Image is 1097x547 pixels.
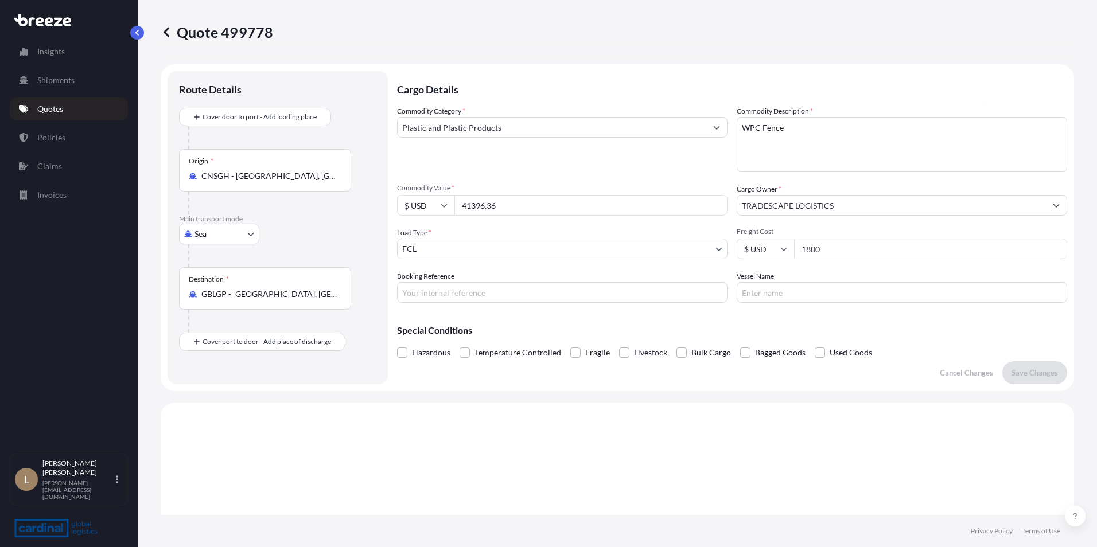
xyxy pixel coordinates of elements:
textarea: WPC Fence [737,117,1067,172]
button: Show suggestions [1046,195,1067,216]
input: Enter amount [794,239,1067,259]
input: Select a commodity type [398,117,706,138]
img: organization-logo [14,519,98,537]
a: Claims [10,155,128,178]
div: Destination [189,275,229,284]
p: Policies [37,132,65,143]
p: Route Details [179,83,242,96]
button: Cancel Changes [931,361,1002,384]
input: Enter name [737,282,1067,303]
label: Cargo Owner [737,183,781,195]
span: Livestock [634,344,667,361]
p: Shipments [37,75,75,86]
p: Quote 499778 [161,23,273,41]
input: Full name [737,195,1046,216]
button: Save Changes [1002,361,1067,384]
input: Type amount [454,195,728,216]
input: Origin [201,170,337,182]
p: Quotes [37,103,63,115]
button: Show suggestions [706,117,727,138]
span: Used Goods [830,344,872,361]
a: Policies [10,126,128,149]
span: Load Type [397,227,431,239]
p: [PERSON_NAME] [PERSON_NAME] [42,459,114,477]
label: Commodity Description [737,106,813,117]
span: Temperature Controlled [474,344,561,361]
span: Freight Cost [737,227,1067,236]
div: Origin [189,157,213,166]
span: FCL [402,243,417,255]
input: Destination [201,288,337,300]
label: Commodity Category [397,106,465,117]
a: Terms of Use [1022,526,1060,536]
span: Fragile [585,344,610,361]
p: Main transport mode [179,214,376,224]
span: Sea [194,228,207,240]
p: Cargo Details [397,71,1067,106]
span: L [24,474,29,485]
p: Special Conditions [397,326,1067,335]
span: Bulk Cargo [691,344,731,361]
p: Cancel Changes [940,367,993,378]
span: Bagged Goods [755,344,806,361]
label: Vessel Name [737,271,774,282]
a: Insights [10,40,128,63]
span: Cover port to door - Add place of discharge [203,336,331,347]
a: Quotes [10,97,128,120]
p: [PERSON_NAME][EMAIL_ADDRESS][DOMAIN_NAME] [42,479,114,500]
span: Hazardous [412,344,450,361]
p: Insights [37,46,65,57]
label: Booking Reference [397,271,454,282]
span: Cover door to port - Add loading place [203,111,317,123]
button: FCL [397,239,728,259]
p: Save Changes [1012,367,1058,378]
p: Claims [37,161,62,172]
a: Invoices [10,183,128,206]
a: Shipments [10,69,128,92]
input: Your internal reference [397,282,728,303]
button: Cover door to port - Add loading place [179,108,331,126]
p: Invoices [37,189,67,201]
button: Cover port to door - Add place of discharge [179,333,345,351]
button: Select transport [179,224,259,244]
a: Privacy Policy [971,526,1013,536]
span: Commodity Value [397,183,728,193]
